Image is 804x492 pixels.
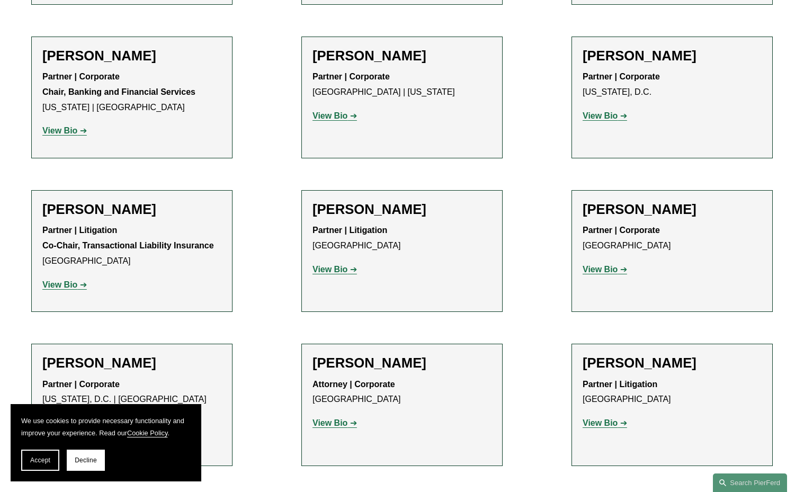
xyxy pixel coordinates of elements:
strong: View Bio [312,265,347,274]
a: View Bio [42,280,87,289]
a: View Bio [583,265,627,274]
button: Accept [21,450,59,471]
strong: View Bio [583,111,618,120]
h2: [PERSON_NAME] [583,201,762,218]
h2: [PERSON_NAME] [583,355,762,371]
strong: View Bio [583,265,618,274]
a: View Bio [312,418,357,427]
h2: [PERSON_NAME] [42,48,221,64]
a: View Bio [583,111,627,120]
a: Cookie Policy [127,429,168,437]
h2: [PERSON_NAME] [312,48,492,64]
h2: [PERSON_NAME] [312,201,492,218]
a: View Bio [583,418,627,427]
strong: Partner | Litigation [42,226,117,235]
strong: View Bio [42,280,77,289]
h2: [PERSON_NAME] [583,48,762,64]
strong: Partner | Corporate [583,72,660,81]
p: [GEOGRAPHIC_DATA] [583,377,762,408]
p: [GEOGRAPHIC_DATA] [583,223,762,254]
section: Cookie banner [11,404,201,481]
button: Decline [67,450,105,471]
a: View Bio [312,265,357,274]
strong: View Bio [42,126,77,135]
h2: [PERSON_NAME] [42,201,221,218]
a: View Bio [312,111,357,120]
strong: Partner | Litigation [312,226,387,235]
strong: Partner | Litigation [583,380,657,389]
p: [US_STATE], D.C. | [GEOGRAPHIC_DATA][US_STATE] [42,377,221,423]
strong: View Bio [312,111,347,120]
a: Search this site [713,473,787,492]
p: [GEOGRAPHIC_DATA] [312,223,492,254]
a: View Bio [42,126,87,135]
p: [US_STATE] | [GEOGRAPHIC_DATA] [42,69,221,115]
p: We use cookies to provide necessary functionality and improve your experience. Read our . [21,415,191,439]
p: [US_STATE], D.C. [583,69,762,100]
p: [GEOGRAPHIC_DATA] [312,377,492,408]
strong: View Bio [583,418,618,427]
p: [GEOGRAPHIC_DATA] | [US_STATE] [312,69,492,100]
span: Accept [30,457,50,464]
strong: Partner | Corporate Chair, Banking and Financial Services [42,72,195,96]
strong: Co-Chair, Transactional Liability Insurance [42,241,214,250]
strong: View Bio [312,418,347,427]
p: [GEOGRAPHIC_DATA] [42,223,221,269]
h2: [PERSON_NAME] [42,355,221,371]
strong: Partner | Corporate [312,72,390,81]
span: Decline [75,457,97,464]
h2: [PERSON_NAME] [312,355,492,371]
strong: Partner | Corporate [42,380,120,389]
strong: Partner | Corporate [583,226,660,235]
strong: Attorney | Corporate [312,380,395,389]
